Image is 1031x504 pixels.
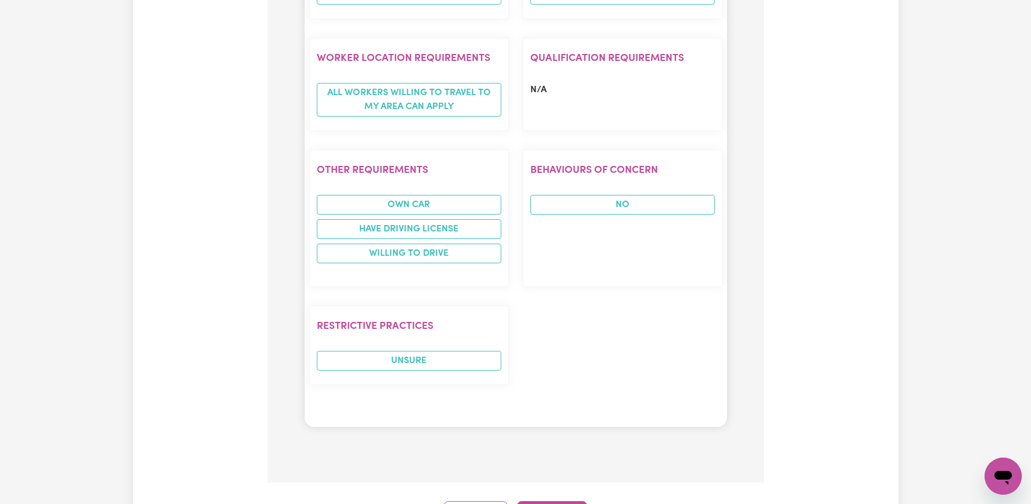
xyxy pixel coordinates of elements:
h2: Worker location requirements [317,52,501,64]
h2: Qualification requirements [530,52,715,64]
h2: Other requirements [317,164,501,176]
li: Willing to drive [317,244,501,263]
span: UNSURE [317,351,501,371]
li: Have driving license [317,219,501,239]
iframe: Button to launch messaging window [985,458,1022,495]
h2: Restrictive Practices [317,320,501,332]
span: All workers willing to travel to my area can apply [317,83,501,117]
li: Own Car [317,195,501,215]
span: N/A [530,85,547,95]
span: NO [530,195,715,215]
h2: Behaviours of Concern [530,164,715,176]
